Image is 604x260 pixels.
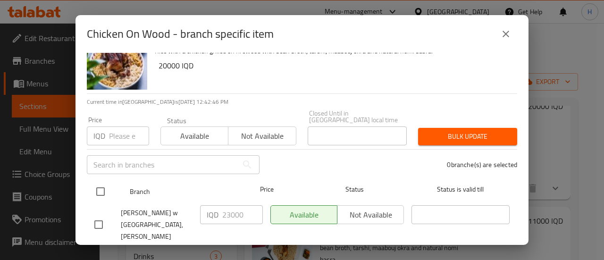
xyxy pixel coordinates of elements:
span: Status is valid till [411,184,510,195]
h6: 20000 IQD [159,59,510,72]
button: Not available [228,126,296,145]
span: Not available [232,129,292,143]
span: Branch [130,186,228,198]
span: [PERSON_NAME] w [GEOGRAPHIC_DATA], [PERSON_NAME] [121,207,193,243]
p: Current time in [GEOGRAPHIC_DATA] is [DATE] 12:42:46 PM [87,98,517,106]
img: Chicken On Wood [87,29,147,90]
h2: Chicken On Wood - branch specific item [87,26,274,42]
span: Status [306,184,404,195]
p: IQD [207,209,218,220]
button: Available [160,126,228,145]
p: 0 branche(s) are selected [447,160,517,169]
input: Search in branches [87,155,238,174]
input: Please enter price [109,126,149,145]
span: Bulk update [426,131,510,143]
button: close [495,23,517,45]
input: Please enter price [222,205,263,224]
span: Price [235,184,298,195]
p: IQD [93,130,105,142]
span: Available [165,129,225,143]
p: Rice with a chicken grilled on firewood with bean broth, tarshi, maabouj okra and natural nomi ba... [155,45,510,57]
button: Bulk update [418,128,517,145]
